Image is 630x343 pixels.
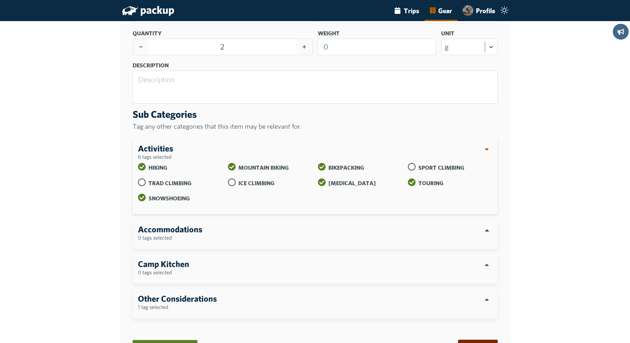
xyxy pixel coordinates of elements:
[138,225,492,244] div: Accommodations0 tags selected
[138,154,172,160] small: 6 tags selected
[463,5,473,16] img: user avatar
[228,163,313,173] label: Mountain Biking
[138,225,202,244] div: Accommodations0 tags selected
[318,39,436,55] input: Weight
[138,294,217,313] div: Other Considerations1 tag selected
[138,163,223,173] label: Hiking
[138,269,172,276] small: 0 tags selected
[138,259,492,278] div: Camp Kitchen0 tags selected
[138,234,172,241] small: 0 tags selected
[318,178,402,189] label: [MEDICAL_DATA]
[318,163,402,173] label: Bikepacking
[122,5,174,17] a: packup
[441,28,498,39] label: Unit
[228,178,313,189] label: Ice Climbing
[138,193,223,204] label: Snowshoeing
[138,144,173,163] div: Activities6 tags selected
[138,294,492,313] div: Other Considerations1 tag selected
[133,28,313,39] label: Quantity
[138,294,217,303] h3: Other Considerations
[408,163,492,173] label: Sport Climbing
[133,60,498,71] label: Description
[140,3,174,16] span: packup
[138,259,189,278] div: Camp Kitchen0 tags selected
[133,120,498,133] p: Tag any other categories that this item may be relevant for.
[138,225,202,234] h3: Accommodations
[408,178,492,189] label: Touring
[133,109,498,120] h3: Sub Categories
[138,304,168,310] small: 1 tag selected
[138,178,223,189] label: Trad Climbing
[318,28,436,39] label: Weight
[138,144,492,163] div: Activities6 tags selected
[138,144,173,153] h3: Activities
[138,259,189,269] h3: Camp Kitchen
